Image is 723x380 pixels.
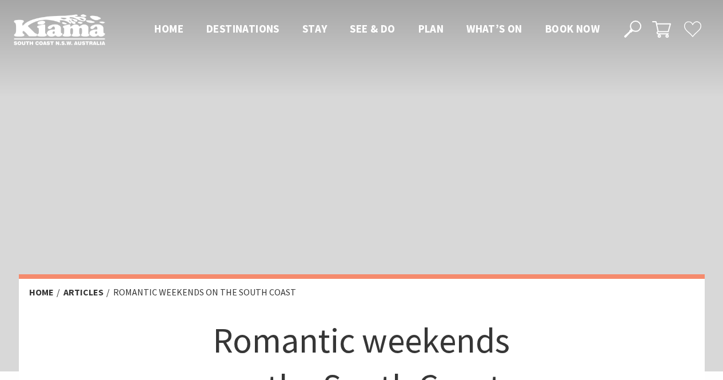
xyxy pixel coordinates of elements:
[14,14,105,45] img: Kiama Logo
[418,22,444,35] span: Plan
[206,22,279,35] span: Destinations
[63,286,103,298] a: Articles
[545,22,600,35] span: Book now
[154,22,183,35] span: Home
[302,22,327,35] span: Stay
[29,286,54,298] a: Home
[350,22,395,35] span: See & Do
[113,285,296,300] li: Romantic weekends on the South Coast
[143,20,611,39] nav: Main Menu
[466,22,522,35] span: What’s On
